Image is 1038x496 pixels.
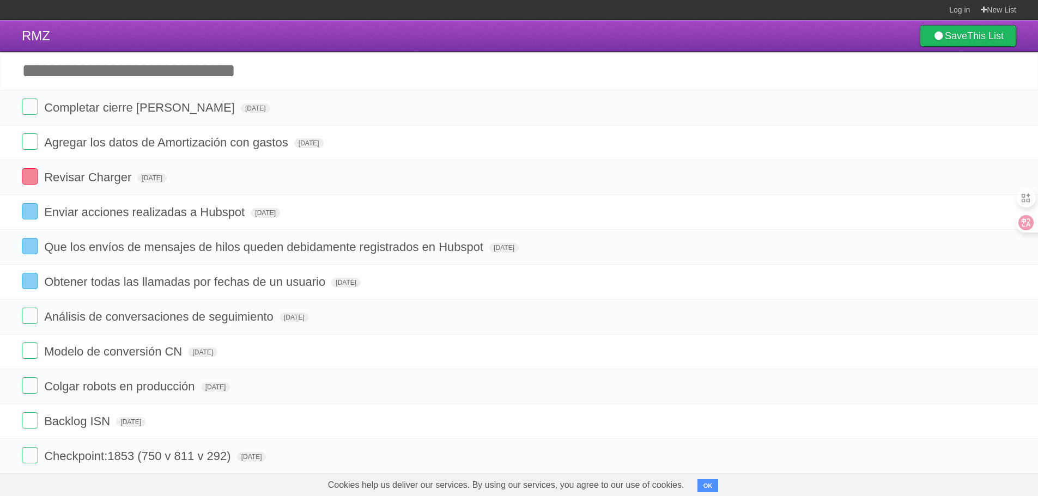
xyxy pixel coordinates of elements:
[44,205,247,219] span: Enviar acciones realizadas a Hubspot
[44,240,486,254] span: Que los envíos de mensajes de hilos queden debidamente registrados en Hubspot
[22,28,50,43] span: RMZ
[22,99,38,115] label: Done
[22,133,38,150] label: Done
[22,342,38,359] label: Done
[241,103,270,113] span: [DATE]
[489,243,519,253] span: [DATE]
[22,203,38,219] label: Done
[44,414,113,428] span: Backlog ISN
[137,173,167,183] span: [DATE]
[294,138,324,148] span: [DATE]
[237,452,266,462] span: [DATE]
[44,136,291,149] span: Agregar los datos de Amortización con gastos
[920,25,1016,47] a: SaveThis List
[44,345,185,358] span: Modelo de conversión CN
[44,170,134,184] span: Revisar Charger
[44,310,276,323] span: Análisis de conversaciones de seguimiento
[251,208,280,218] span: [DATE]
[331,278,361,287] span: [DATE]
[22,308,38,324] label: Done
[44,449,233,463] span: Checkpoint:1853 (750 v 811 v 292)
[22,377,38,394] label: Done
[967,30,1004,41] b: This List
[116,417,145,427] span: [DATE]
[44,275,328,289] span: Obtener todas las llamadas por fechas de un usuario
[22,238,38,254] label: Done
[22,412,38,428] label: Done
[22,273,38,289] label: Done
[22,447,38,463] label: Done
[280,313,309,322] span: [DATE]
[201,382,230,392] span: [DATE]
[697,479,719,492] button: OK
[44,379,197,393] span: Colgar robots en producción
[22,168,38,185] label: Done
[44,101,238,114] span: Completar cierre [PERSON_NAME]
[188,347,217,357] span: [DATE]
[317,474,695,496] span: Cookies help us deliver our services. By using our services, you agree to our use of cookies.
